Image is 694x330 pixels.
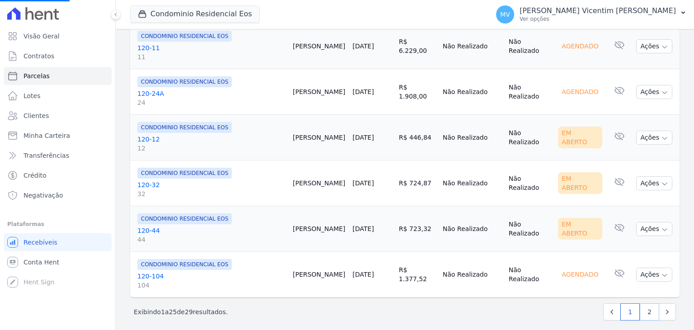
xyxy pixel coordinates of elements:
[4,146,112,165] a: Transferências
[4,27,112,45] a: Visão Geral
[640,303,659,321] a: 2
[395,160,439,206] td: R$ 724,87
[520,6,676,15] p: [PERSON_NAME] Vicentim [PERSON_NAME]
[352,134,374,141] a: [DATE]
[289,252,349,297] td: [PERSON_NAME]
[23,191,63,200] span: Negativação
[134,307,228,316] p: Exibindo a de resultados.
[352,42,374,50] a: [DATE]
[620,303,640,321] a: 1
[137,213,232,224] span: CONDOMINIO RESIDENCIAL EOS
[4,166,112,184] a: Crédito
[395,69,439,115] td: R$ 1.908,00
[439,160,505,206] td: Não Realizado
[520,15,676,23] p: Ver opções
[352,179,374,187] a: [DATE]
[558,268,602,281] div: Agendado
[185,308,193,316] span: 29
[137,52,286,61] span: 11
[137,43,286,61] a: 120-1111
[137,31,232,42] span: CONDOMINIO RESIDENCIAL EOS
[505,115,555,160] td: Não Realizado
[636,268,672,282] button: Ações
[352,271,374,278] a: [DATE]
[489,2,694,27] button: MV [PERSON_NAME] Vicentim [PERSON_NAME] Ver opções
[137,122,232,133] span: CONDOMINIO RESIDENCIAL EOS
[4,186,112,204] a: Negativação
[137,144,286,153] span: 12
[439,206,505,252] td: Não Realizado
[289,24,349,69] td: [PERSON_NAME]
[23,32,60,41] span: Visão Geral
[558,40,602,52] div: Agendado
[395,115,439,160] td: R$ 446,84
[439,69,505,115] td: Não Realizado
[636,39,672,53] button: Ações
[289,206,349,252] td: [PERSON_NAME]
[505,24,555,69] td: Não Realizado
[395,24,439,69] td: R$ 6.229,00
[23,111,49,120] span: Clientes
[23,91,41,100] span: Lotes
[500,11,510,18] span: MV
[289,160,349,206] td: [PERSON_NAME]
[137,76,232,87] span: CONDOMINIO RESIDENCIAL EOS
[23,52,54,61] span: Contratos
[137,281,286,290] span: 104
[137,259,232,270] span: CONDOMINIO RESIDENCIAL EOS
[137,135,286,153] a: 120-1212
[558,127,602,148] div: Em Aberto
[636,131,672,145] button: Ações
[23,258,59,267] span: Conta Hent
[23,171,47,180] span: Crédito
[169,308,177,316] span: 25
[439,24,505,69] td: Não Realizado
[23,238,57,247] span: Recebíveis
[636,176,672,190] button: Ações
[636,85,672,99] button: Ações
[558,85,602,98] div: Agendado
[137,89,286,107] a: 120-24A24
[352,88,374,95] a: [DATE]
[395,252,439,297] td: R$ 1.377,52
[4,127,112,145] a: Minha Carteira
[289,69,349,115] td: [PERSON_NAME]
[137,168,232,179] span: CONDOMINIO RESIDENCIAL EOS
[505,252,555,297] td: Não Realizado
[352,225,374,232] a: [DATE]
[4,87,112,105] a: Lotes
[137,98,286,107] span: 24
[505,206,555,252] td: Não Realizado
[636,222,672,236] button: Ações
[4,233,112,251] a: Recebíveis
[659,303,676,321] a: Next
[4,47,112,65] a: Contratos
[439,115,505,160] td: Não Realizado
[4,253,112,271] a: Conta Hent
[439,252,505,297] td: Não Realizado
[505,160,555,206] td: Não Realizado
[395,206,439,252] td: R$ 723,32
[7,219,108,230] div: Plataformas
[4,67,112,85] a: Parcelas
[558,218,602,240] div: Em Aberto
[603,303,620,321] a: Previous
[137,189,286,198] span: 32
[137,226,286,244] a: 120-4444
[505,69,555,115] td: Não Realizado
[23,151,69,160] span: Transferências
[558,172,602,194] div: Em Aberto
[289,115,349,160] td: [PERSON_NAME]
[137,235,286,244] span: 44
[137,180,286,198] a: 120-3232
[23,131,70,140] span: Minha Carteira
[130,5,260,23] button: Condominio Residencial Eos
[4,107,112,125] a: Clientes
[137,272,286,290] a: 120-104104
[23,71,50,80] span: Parcelas
[161,308,165,316] span: 1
